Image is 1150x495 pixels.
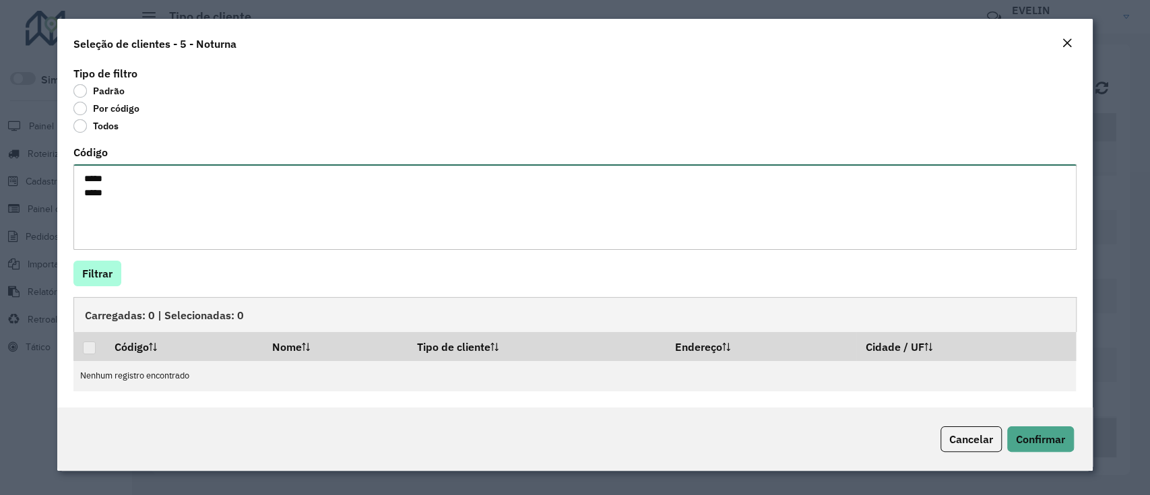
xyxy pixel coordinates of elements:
[1058,35,1077,53] button: Close
[666,332,856,360] th: Endereço
[73,361,1076,391] td: Nenhum registro encontrado
[73,261,121,286] button: Filtrar
[940,426,1002,452] button: Cancelar
[949,432,993,446] span: Cancelar
[73,144,108,160] label: Código
[1062,38,1073,48] em: Fechar
[73,65,137,81] label: Tipo de filtro
[73,297,1076,332] div: Carregadas: 0 | Selecionadas: 0
[408,332,666,360] th: Tipo de cliente
[1007,426,1074,452] button: Confirmar
[73,102,139,115] label: Por código
[73,36,236,52] h4: Seleção de clientes - 5 - Noturna
[1016,432,1065,446] span: Confirmar
[856,332,1076,360] th: Cidade / UF
[106,332,263,360] th: Código
[73,119,119,133] label: Todos
[73,84,125,98] label: Padrão
[263,332,408,360] th: Nome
